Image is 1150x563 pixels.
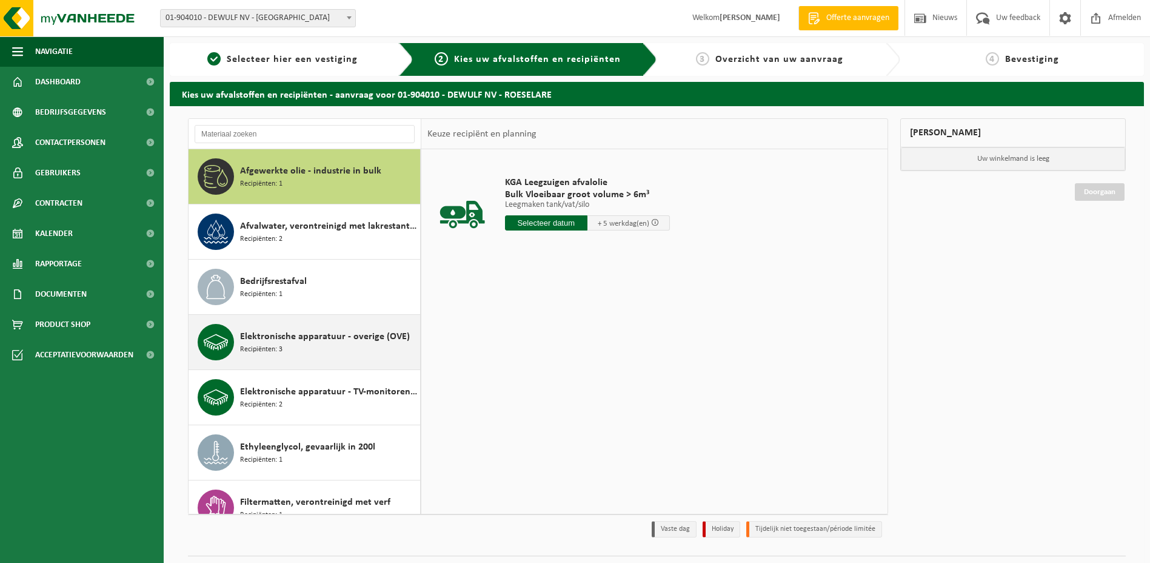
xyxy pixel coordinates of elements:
li: Vaste dag [652,521,697,538]
span: Acceptatievoorwaarden [35,340,133,370]
span: Contactpersonen [35,127,105,158]
button: Elektronische apparatuur - TV-monitoren (TVM) Recipiënten: 2 [189,370,421,425]
h2: Kies uw afvalstoffen en recipiënten - aanvraag voor 01-904010 - DEWULF NV - ROESELARE [170,82,1144,106]
span: Recipiënten: 3 [240,344,282,356]
span: Bedrijfsgegevens [35,97,106,127]
span: KGA Leegzuigen afvalolie [505,177,670,189]
button: Bedrijfsrestafval Recipiënten: 1 [189,260,421,315]
span: 01-904010 - DEWULF NV - ROESELARE [161,10,355,27]
span: Offerte aanvragen [823,12,892,24]
input: Selecteer datum [505,215,587,231]
button: Afgewerkte olie - industrie in bulk Recipiënten: 1 [189,149,421,204]
span: Recipiënten: 1 [240,454,282,466]
div: Keuze recipiënt en planning [421,119,543,149]
a: Doorgaan [1075,183,1125,201]
li: Holiday [703,521,740,538]
span: Recipiënten: 2 [240,234,282,245]
span: Afgewerkte olie - industrie in bulk [240,164,381,178]
p: Uw winkelmand is leeg [901,147,1125,170]
span: Kalender [35,218,73,249]
div: [PERSON_NAME] [900,118,1126,147]
span: Rapportage [35,249,82,279]
span: Ethyleenglycol, gevaarlijk in 200l [240,440,375,454]
span: + 5 werkdag(en) [598,220,649,228]
a: 1Selecteer hier een vestiging [176,52,389,67]
span: Elektronische apparatuur - overige (OVE) [240,329,410,344]
span: Contracten [35,188,82,218]
span: Product Shop [35,309,90,340]
input: Materiaal zoeken [195,125,415,143]
span: Selecteer hier een vestiging [227,55,358,64]
a: Offerte aanvragen [798,6,898,30]
span: 3 [696,52,709,66]
span: 4 [986,52,999,66]
span: Bulk Vloeibaar groot volume > 6m³ [505,189,670,201]
button: Afvalwater, verontreinigd met lakrestanten Recipiënten: 2 [189,204,421,260]
span: Recipiënten: 1 [240,289,282,300]
p: Leegmaken tank/vat/silo [505,201,670,209]
span: Bevestiging [1005,55,1059,64]
span: Kies uw afvalstoffen en recipiënten [454,55,621,64]
strong: [PERSON_NAME] [720,13,780,22]
span: Dashboard [35,67,81,97]
span: Recipiënten: 1 [240,510,282,521]
li: Tijdelijk niet toegestaan/période limitée [746,521,882,538]
span: Bedrijfsrestafval [240,274,307,289]
span: Filtermatten, verontreinigd met verf [240,495,390,510]
span: Recipiënten: 2 [240,399,282,411]
span: Recipiënten: 1 [240,178,282,190]
span: 2 [435,52,448,66]
span: Overzicht van uw aanvraag [715,55,843,64]
span: Documenten [35,279,87,309]
span: Gebruikers [35,158,81,188]
button: Filtermatten, verontreinigd met verf Recipiënten: 1 [189,480,421,536]
span: Afvalwater, verontreinigd met lakrestanten [240,219,417,234]
span: 01-904010 - DEWULF NV - ROESELARE [160,9,356,27]
button: Ethyleenglycol, gevaarlijk in 200l Recipiënten: 1 [189,425,421,480]
span: 1 [207,52,221,66]
button: Elektronische apparatuur - overige (OVE) Recipiënten: 3 [189,315,421,370]
span: Elektronische apparatuur - TV-monitoren (TVM) [240,385,417,399]
span: Navigatie [35,36,73,67]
